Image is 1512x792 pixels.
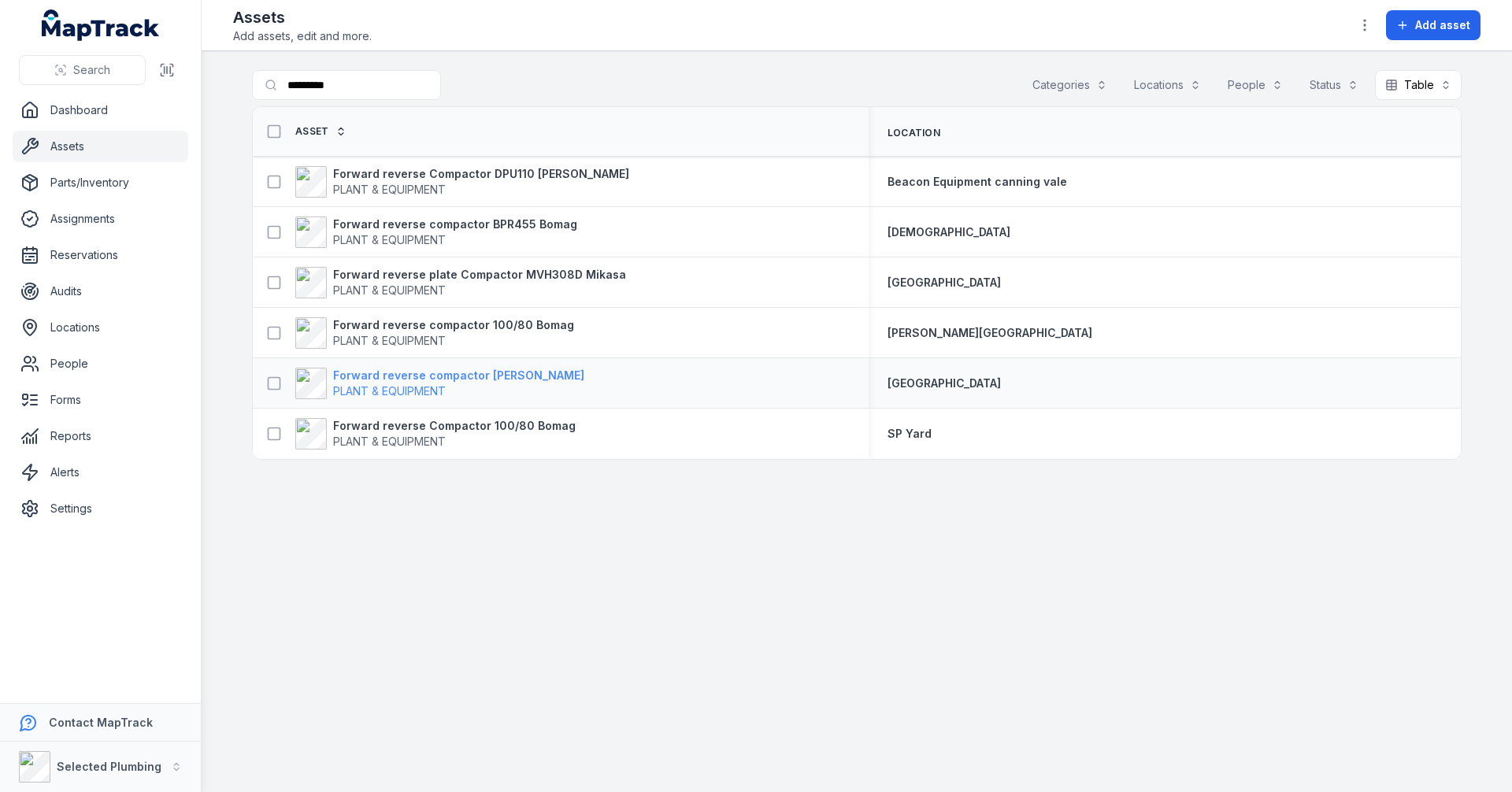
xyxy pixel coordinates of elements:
[13,312,188,343] a: Locations
[73,62,110,78] span: Search
[42,9,160,41] a: MapTrack
[13,131,188,162] a: Assets
[888,175,1067,188] span: Beacon Equipment canning vale
[295,368,584,399] a: Forward reverse compactor [PERSON_NAME]PLANT & EQUIPMENT
[333,217,577,232] strong: Forward reverse compactor BPR455 Bomag
[295,125,329,138] span: Asset
[13,203,188,235] a: Assignments
[13,94,188,126] a: Dashboard
[888,376,1001,391] a: [GEOGRAPHIC_DATA]
[888,276,1001,289] span: [GEOGRAPHIC_DATA]
[333,317,574,333] strong: Forward reverse compactor 100/80 Bomag
[333,384,446,398] span: PLANT & EQUIPMENT
[57,760,161,773] strong: Selected Plumbing
[13,384,188,416] a: Forms
[333,368,584,383] strong: Forward reverse compactor [PERSON_NAME]
[888,326,1092,339] span: [PERSON_NAME][GEOGRAPHIC_DATA]
[295,418,576,450] a: Forward reverse Compactor 100/80 BomagPLANT & EQUIPMENT
[333,233,446,246] span: PLANT & EQUIPMENT
[1375,70,1462,100] button: Table
[13,493,188,524] a: Settings
[233,28,372,44] span: Add assets, edit and more.
[13,239,188,271] a: Reservations
[233,6,372,28] h2: Assets
[13,457,188,488] a: Alerts
[333,418,576,434] strong: Forward reverse Compactor 100/80 Bomag
[888,427,932,440] span: SP Yard
[13,276,188,307] a: Audits
[888,127,940,139] span: Location
[13,167,188,198] a: Parts/Inventory
[888,376,1001,390] span: [GEOGRAPHIC_DATA]
[295,166,629,198] a: Forward reverse Compactor DPU110 [PERSON_NAME]PLANT & EQUIPMENT
[13,420,188,452] a: Reports
[1124,70,1211,100] button: Locations
[333,267,626,283] strong: Forward reverse plate Compactor MVH308D Mikasa
[19,55,146,85] button: Search
[49,716,153,729] strong: Contact MapTrack
[333,334,446,347] span: PLANT & EQUIPMENT
[295,267,626,298] a: Forward reverse plate Compactor MVH308D MikasaPLANT & EQUIPMENT
[888,225,1010,239] span: [DEMOGRAPHIC_DATA]
[1022,70,1117,100] button: Categories
[888,174,1067,190] a: Beacon Equipment canning vale
[1415,17,1470,33] span: Add asset
[333,435,446,448] span: PLANT & EQUIPMENT
[13,348,188,379] a: People
[1217,70,1293,100] button: People
[888,224,1010,240] a: [DEMOGRAPHIC_DATA]
[888,426,932,442] a: SP Yard
[1386,10,1480,40] button: Add asset
[333,166,629,182] strong: Forward reverse Compactor DPU110 [PERSON_NAME]
[295,317,574,349] a: Forward reverse compactor 100/80 BomagPLANT & EQUIPMENT
[888,325,1092,341] a: [PERSON_NAME][GEOGRAPHIC_DATA]
[1299,70,1369,100] button: Status
[333,183,446,196] span: PLANT & EQUIPMENT
[888,275,1001,291] a: [GEOGRAPHIC_DATA]
[295,217,577,248] a: Forward reverse compactor BPR455 BomagPLANT & EQUIPMENT
[333,283,446,297] span: PLANT & EQUIPMENT
[295,125,346,138] a: Asset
